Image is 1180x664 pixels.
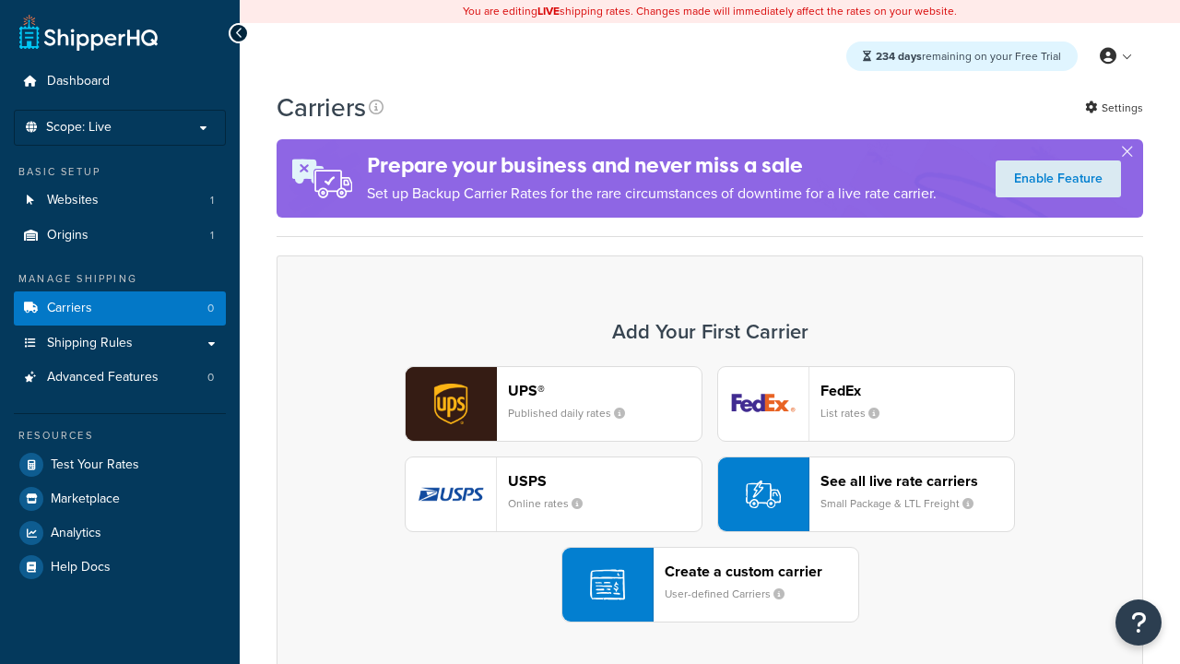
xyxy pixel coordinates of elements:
span: Shipping Rules [47,336,133,351]
a: Marketplace [14,482,226,516]
span: Marketplace [51,492,120,507]
a: Test Your Rates [14,448,226,481]
a: Dashboard [14,65,226,99]
header: Create a custom carrier [665,563,858,580]
span: 1 [210,193,214,208]
div: Manage Shipping [14,271,226,287]
span: Origins [47,228,88,243]
small: List rates [820,405,894,421]
a: Websites 1 [14,184,226,218]
span: Websites [47,193,99,208]
a: Analytics [14,516,226,550]
b: LIVE [537,3,560,19]
img: ups logo [406,367,496,441]
a: Advanced Features 0 [14,361,226,395]
img: fedEx logo [718,367,808,441]
small: User-defined Carriers [665,586,799,602]
li: Websites [14,184,226,218]
span: 0 [207,370,214,385]
a: Shipping Rules [14,326,226,361]
span: Carriers [47,301,92,316]
div: Basic Setup [14,164,226,180]
h1: Carriers [277,89,366,125]
a: Settings [1085,95,1143,121]
p: Set up Backup Carrier Rates for the rare circumstances of downtime for a live rate carrier. [367,181,937,207]
img: icon-carrier-custom-c93b8a24.svg [590,567,625,602]
button: See all live rate carriersSmall Package & LTL Freight [717,456,1015,532]
button: fedEx logoFedExList rates [717,366,1015,442]
img: usps logo [406,457,496,531]
li: Origins [14,219,226,253]
div: Resources [14,428,226,444]
h4: Prepare your business and never miss a sale [367,150,937,181]
li: Advanced Features [14,361,226,395]
header: FedEx [820,382,1014,399]
button: usps logoUSPSOnline rates [405,456,702,532]
a: Help Docs [14,551,226,584]
span: Analytics [51,526,101,541]
button: Open Resource Center [1115,599,1162,646]
strong: 234 days [876,48,922,65]
button: Create a custom carrierUser-defined Carriers [561,547,859,622]
div: remaining on your Free Trial [846,41,1078,71]
span: Scope: Live [46,120,112,136]
h3: Add Your First Carrier [296,321,1124,343]
a: Origins 1 [14,219,226,253]
img: ad-rules-rateshop-fe6ec290ccb7230408bd80ed9643f0289d75e0ffd9eb532fc0e269fcd187b520.png [277,139,367,218]
span: Help Docs [51,560,111,575]
small: Published daily rates [508,405,640,421]
small: Small Package & LTL Freight [820,495,988,512]
a: Enable Feature [996,160,1121,197]
a: Carriers 0 [14,291,226,326]
li: Carriers [14,291,226,326]
img: icon-carrier-liverate-becf4550.svg [746,477,781,512]
header: USPS [508,472,702,490]
span: Dashboard [47,74,110,89]
header: See all live rate carriers [820,472,1014,490]
small: Online rates [508,495,597,512]
button: ups logoUPS®Published daily rates [405,366,702,442]
span: Test Your Rates [51,457,139,473]
header: UPS® [508,382,702,399]
span: Advanced Features [47,370,159,385]
span: 1 [210,228,214,243]
a: ShipperHQ Home [19,14,158,51]
span: 0 [207,301,214,316]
